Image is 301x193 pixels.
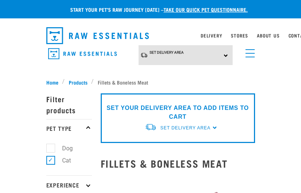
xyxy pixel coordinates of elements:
[48,48,117,60] img: Raw Essentials Logo
[106,104,250,121] p: SET YOUR DELIVERY AREA TO ADD ITEMS TO CART
[145,123,157,131] img: van-moving.png
[46,27,149,44] img: Raw Essentials Logo
[140,52,148,58] img: van-moving.png
[231,34,248,37] a: Stores
[164,8,248,11] a: take our quick pet questionnaire.
[46,78,255,86] nav: breadcrumbs
[242,45,255,58] a: menu
[46,90,92,119] p: Filter products
[50,156,74,165] label: Cat
[69,78,87,86] span: Products
[257,34,279,37] a: About Us
[50,144,76,153] label: Dog
[160,125,210,131] span: Set Delivery Area
[40,24,261,47] nav: dropdown navigation
[150,50,184,54] span: Set Delivery Area
[101,158,255,169] h2: Fillets & Boneless Meat
[46,119,92,137] p: Pet Type
[46,78,62,86] a: Home
[201,34,222,37] a: Delivery
[65,78,91,86] a: Products
[46,78,58,86] span: Home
